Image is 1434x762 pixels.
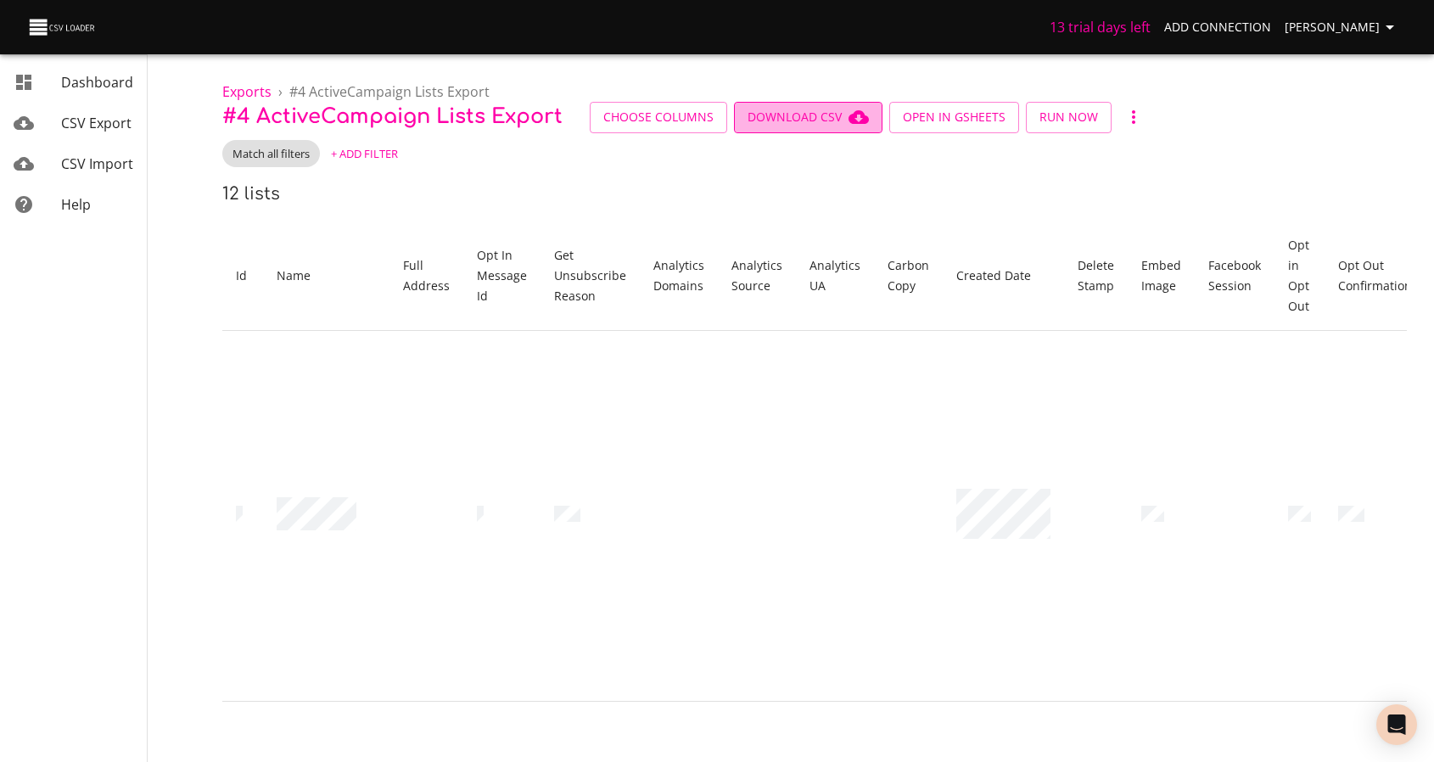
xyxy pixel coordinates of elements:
span: Run Now [1039,107,1098,128]
button: Choose Columns [590,102,727,133]
span: CSV Export [61,114,132,132]
h6: 12 lists [222,184,280,204]
span: + Add Filter [331,144,398,164]
div: Match all filters [222,140,320,167]
th: Created Date [943,221,1064,331]
span: Download CSV [748,107,869,128]
button: [PERSON_NAME] [1278,12,1407,43]
th: Analytics Domains [640,221,718,331]
span: Open in GSheets [903,107,1005,128]
th: Carbon Copy [874,221,943,331]
button: Run Now [1026,102,1112,133]
span: # 4 ActiveCampaign Lists Export [222,105,563,128]
li: › [278,81,283,102]
th: Id [222,221,263,331]
button: Download CSV [734,102,882,133]
span: CSV Import [61,154,133,173]
a: Exports [222,82,272,101]
button: + Add Filter [327,141,402,167]
th: Embed Image [1128,221,1195,331]
span: Add Connection [1164,17,1271,38]
th: Facebook Session [1195,221,1274,331]
img: CSV Loader [27,15,98,39]
th: Full Address [389,221,463,331]
span: Match all filters [222,146,320,162]
span: Help [61,195,91,214]
th: Get Unsubscribe Reason [541,221,640,331]
div: Open Intercom Messenger [1376,704,1417,745]
a: Add Connection [1157,12,1278,43]
h6: 13 trial days left [1050,15,1151,39]
th: Delete Stamp [1064,221,1128,331]
th: Opt In Message Id [463,221,541,331]
span: Dashboard [61,73,133,92]
button: Open in GSheets [889,102,1019,133]
span: [PERSON_NAME] [1285,17,1400,38]
th: Opt in Opt Out [1274,221,1325,331]
th: Analytics Source [718,221,796,331]
span: # 4 ActiveCampaign Lists Export [289,82,490,101]
th: Name [263,221,389,331]
th: Analytics UA [796,221,874,331]
span: Choose Columns [603,107,714,128]
th: Opt Out Confirmation [1325,221,1426,331]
